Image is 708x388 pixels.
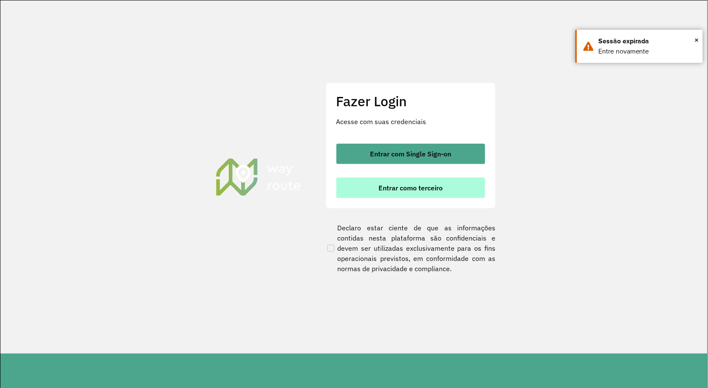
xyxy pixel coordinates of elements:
div: Entre novamente [598,46,697,57]
img: Roteirizador AmbevTech [215,157,302,196]
p: Acesse com suas credenciais [336,116,485,127]
button: button [336,144,485,164]
label: Declaro estar ciente de que as informações contidas nesta plataforma são confidenciais e devem se... [326,223,496,274]
h2: Fazer Login [336,93,485,109]
button: button [336,178,485,198]
span: × [695,34,699,46]
button: Close [695,34,699,46]
span: Entrar com Single Sign-on [370,150,451,157]
div: Sessão expirada [598,36,697,46]
span: Entrar como terceiro [378,184,443,191]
